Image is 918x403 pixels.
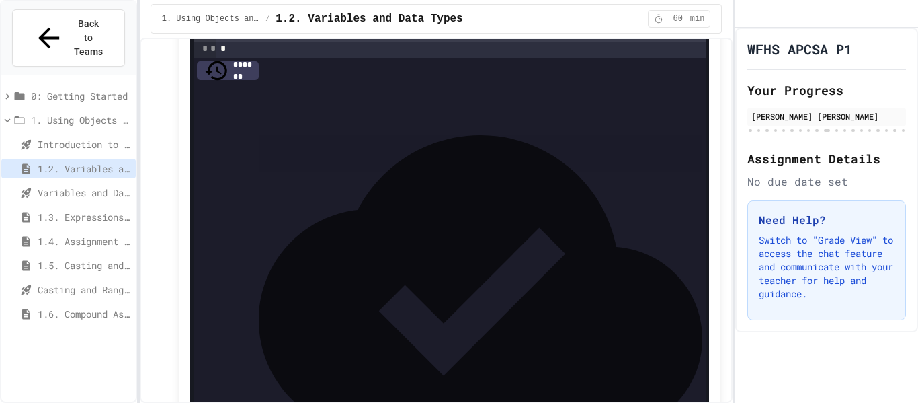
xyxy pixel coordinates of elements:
[667,13,689,24] span: 60
[276,11,462,27] span: 1.2. Variables and Data Types
[747,149,906,168] h2: Assignment Details
[162,13,260,24] span: 1. Using Objects and Methods
[31,89,130,103] span: 0: Getting Started
[38,210,130,224] span: 1.3. Expressions and Output [New]
[12,9,125,67] button: Back to Teams
[38,161,130,176] span: 1.2. Variables and Data Types
[265,13,270,24] span: /
[751,110,902,122] div: [PERSON_NAME] [PERSON_NAME]
[747,40,852,59] h1: WFHS APCSA P1
[747,174,906,190] div: No due date set
[31,113,130,127] span: 1. Using Objects and Methods
[38,307,130,321] span: 1.6. Compound Assignment Operators
[73,17,104,59] span: Back to Teams
[38,137,130,151] span: Introduction to Algorithms, Programming, and Compilers
[690,13,705,24] span: min
[38,258,130,272] span: 1.5. Casting and Ranges of Values
[38,186,130,200] span: Variables and Data Types - Quiz
[759,233,894,301] p: Switch to "Grade View" to access the chat feature and communicate with your teacher for help and ...
[38,234,130,248] span: 1.4. Assignment and Input
[759,212,894,228] h3: Need Help?
[38,283,130,297] span: Casting and Ranges of variables - Quiz
[747,81,906,100] h2: Your Progress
